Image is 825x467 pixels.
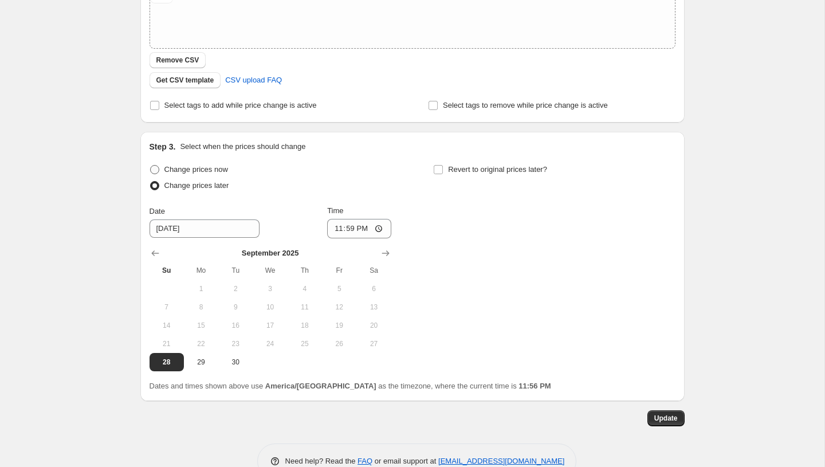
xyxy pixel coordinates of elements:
button: Today Sunday September 28 2025 [150,353,184,371]
span: CSV upload FAQ [225,74,282,86]
span: 21 [154,339,179,348]
a: [EMAIL_ADDRESS][DOMAIN_NAME] [438,457,564,465]
a: CSV upload FAQ [218,71,289,89]
button: Monday September 29 2025 [184,353,218,371]
span: Remove CSV [156,56,199,65]
button: Wednesday September 17 2025 [253,316,287,335]
span: Su [154,266,179,275]
button: Monday September 1 2025 [184,280,218,298]
span: 9 [223,303,248,312]
button: Show next month, October 2025 [378,245,394,261]
button: Saturday September 20 2025 [356,316,391,335]
span: 4 [292,284,317,293]
button: Tuesday September 2 2025 [218,280,253,298]
th: Thursday [288,261,322,280]
span: We [257,266,282,275]
button: Monday September 15 2025 [184,316,218,335]
span: 1 [188,284,214,293]
span: 12 [327,303,352,312]
span: 17 [257,321,282,330]
button: Friday September 19 2025 [322,316,356,335]
span: 2 [223,284,248,293]
span: Tu [223,266,248,275]
span: Update [654,414,678,423]
span: 11 [292,303,317,312]
th: Tuesday [218,261,253,280]
button: Get CSV template [150,72,221,88]
th: Monday [184,261,218,280]
span: 15 [188,321,214,330]
span: 14 [154,321,179,330]
button: Update [647,410,685,426]
input: 9/28/2025 [150,219,260,238]
span: Sa [361,266,386,275]
button: Tuesday September 9 2025 [218,298,253,316]
span: 10 [257,303,282,312]
button: Wednesday September 3 2025 [253,280,287,298]
th: Saturday [356,261,391,280]
span: 26 [327,339,352,348]
span: 7 [154,303,179,312]
span: Mo [188,266,214,275]
span: 6 [361,284,386,293]
button: Saturday September 6 2025 [356,280,391,298]
button: Friday September 12 2025 [322,298,356,316]
span: Change prices now [164,165,228,174]
input: 12:00 [327,219,391,238]
span: 20 [361,321,386,330]
span: 29 [188,358,214,367]
span: Th [292,266,317,275]
span: 13 [361,303,386,312]
span: Dates and times shown above use as the timezone, where the current time is [150,382,551,390]
button: Sunday September 7 2025 [150,298,184,316]
span: Fr [327,266,352,275]
span: 22 [188,339,214,348]
button: Show previous month, August 2025 [147,245,163,261]
span: Select tags to remove while price change is active [443,101,608,109]
button: Tuesday September 23 2025 [218,335,253,353]
button: Friday September 26 2025 [322,335,356,353]
h2: Step 3. [150,141,176,152]
button: Friday September 5 2025 [322,280,356,298]
button: Wednesday September 24 2025 [253,335,287,353]
th: Wednesday [253,261,287,280]
span: 27 [361,339,386,348]
button: Thursday September 4 2025 [288,280,322,298]
button: Sunday September 14 2025 [150,316,184,335]
b: 11:56 PM [518,382,551,390]
button: Sunday September 21 2025 [150,335,184,353]
span: or email support at [372,457,438,465]
span: 3 [257,284,282,293]
button: Wednesday September 10 2025 [253,298,287,316]
p: Select when the prices should change [180,141,305,152]
span: Get CSV template [156,76,214,85]
span: Date [150,207,165,215]
span: Revert to original prices later? [448,165,547,174]
span: Need help? Read the [285,457,358,465]
button: Thursday September 11 2025 [288,298,322,316]
span: 28 [154,358,179,367]
button: Monday September 22 2025 [184,335,218,353]
span: Change prices later [164,181,229,190]
b: America/[GEOGRAPHIC_DATA] [265,382,376,390]
span: Time [327,206,343,215]
button: Tuesday September 30 2025 [218,353,253,371]
span: 16 [223,321,248,330]
th: Friday [322,261,356,280]
button: Thursday September 25 2025 [288,335,322,353]
button: Saturday September 27 2025 [356,335,391,353]
span: 25 [292,339,317,348]
span: 5 [327,284,352,293]
span: 30 [223,358,248,367]
button: Thursday September 18 2025 [288,316,322,335]
button: Remove CSV [150,52,206,68]
button: Tuesday September 16 2025 [218,316,253,335]
th: Sunday [150,261,184,280]
span: 8 [188,303,214,312]
button: Monday September 8 2025 [184,298,218,316]
span: Select tags to add while price change is active [164,101,317,109]
button: Saturday September 13 2025 [356,298,391,316]
span: 18 [292,321,317,330]
span: 24 [257,339,282,348]
span: 19 [327,321,352,330]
